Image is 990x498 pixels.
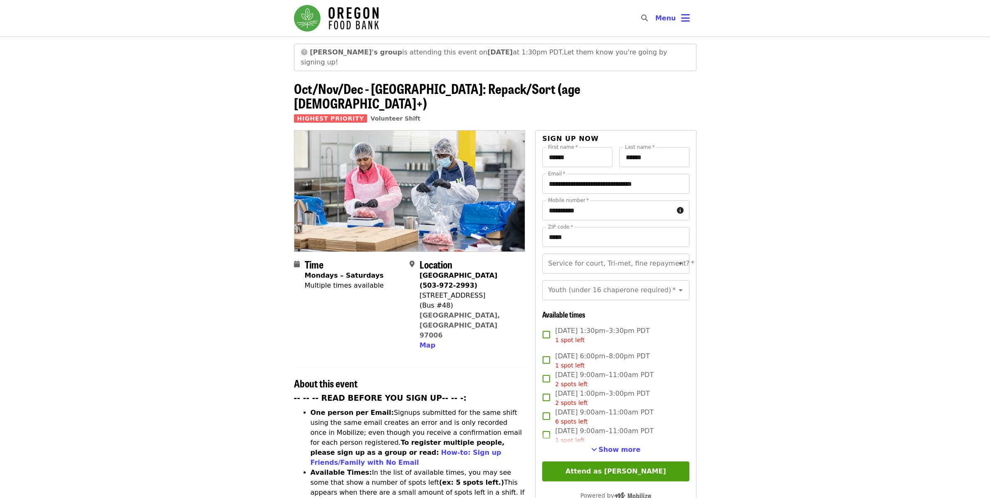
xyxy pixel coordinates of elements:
button: Open [675,284,686,296]
span: Map [420,341,435,349]
button: Map [420,340,435,350]
a: Volunteer Shift [370,115,420,122]
span: Menu [655,14,676,22]
button: Attend as [PERSON_NAME] [542,461,689,481]
span: [DATE] 9:00am–11:00am PDT [555,370,654,389]
span: 1 spot left [555,362,585,369]
strong: [PERSON_NAME]'s group [310,48,402,56]
i: bars icon [681,12,690,24]
input: Search [653,8,659,28]
img: Oct/Nov/Dec - Beaverton: Repack/Sort (age 10+) organized by Oregon Food Bank [294,131,525,251]
span: About this event [294,376,358,390]
label: ZIP code [548,224,573,229]
label: Email [548,171,565,176]
strong: One person per Email: [311,409,394,417]
span: [DATE] 9:00am–11:00am PDT [555,426,654,445]
a: How-to: Sign up Friends/Family with No Email [311,449,501,466]
span: 2 spots left [555,399,588,406]
span: is attending this event on at 1:30pm PDT. [310,48,564,56]
li: Signups submitted for the same shift using the same email creates an error and is only recorded o... [311,408,526,468]
button: See more timeslots [591,445,641,455]
label: Last name [625,145,654,150]
i: circle-info icon [677,207,684,214]
input: Last name [619,147,689,167]
button: Toggle account menu [649,8,696,28]
span: Show more [599,446,641,454]
div: Multiple times available [305,281,384,291]
span: grinning face emoji [301,48,308,56]
input: Email [542,174,689,194]
input: First name [542,147,612,167]
strong: To register multiple people, please sign up as a group or read: [311,439,505,456]
strong: Available Times: [311,468,372,476]
button: Open [675,258,686,269]
label: Mobile number [548,198,589,203]
strong: [DATE] [487,48,513,56]
i: map-marker-alt icon [410,260,415,268]
span: [DATE] 1:30pm–3:30pm PDT [555,326,649,345]
span: Oct/Nov/Dec - [GEOGRAPHIC_DATA]: Repack/Sort (age [DEMOGRAPHIC_DATA]+) [294,79,580,113]
strong: Mondays – Saturdays [305,271,384,279]
a: [GEOGRAPHIC_DATA], [GEOGRAPHIC_DATA] 97006 [420,311,500,339]
div: (Bus #48) [420,301,518,311]
input: Mobile number [542,200,673,220]
span: [DATE] 9:00am–11:00am PDT [555,407,654,426]
span: Time [305,257,323,271]
span: 1 spot left [555,437,585,444]
div: [STREET_ADDRESS] [420,291,518,301]
span: Location [420,257,452,271]
span: [DATE] 1:00pm–3:00pm PDT [555,389,649,407]
span: 2 spots left [555,381,588,387]
input: ZIP code [542,227,689,247]
label: First name [548,145,578,150]
strong: [GEOGRAPHIC_DATA] (503-972-2993) [420,271,497,289]
span: Available times [542,309,585,320]
strong: -- -- -- READ BEFORE YOU SIGN UP-- -- -: [294,394,467,402]
span: Highest Priority [294,114,368,123]
span: Sign up now [542,135,599,143]
span: [DATE] 6:00pm–8:00pm PDT [555,351,649,370]
strong: (ex: 5 spots left.) [439,478,504,486]
span: 1 spot left [555,337,585,343]
i: search icon [641,14,648,22]
img: Oregon Food Bank - Home [294,5,379,32]
i: calendar icon [294,260,300,268]
span: 6 spots left [555,418,588,425]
